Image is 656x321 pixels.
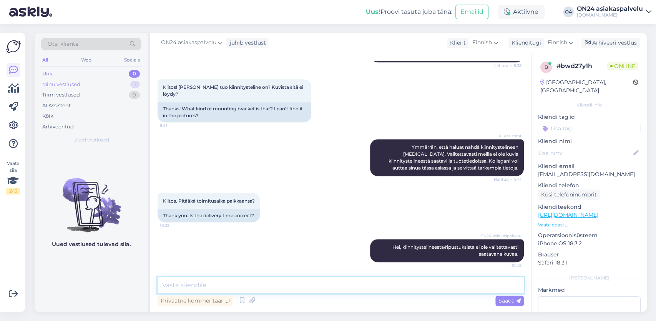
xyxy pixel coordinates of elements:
input: Lisa nimi [538,149,632,157]
span: Saada [498,297,521,304]
div: ON24 asiakaspalvelu [577,6,643,12]
span: Hei, kiinnitystelineestä/ripustuksista ei ole valitettavasti saatavana kuvaa. [392,244,520,257]
p: Kliendi telefon [538,181,641,190]
span: AI Assistent [493,133,521,139]
div: Minu vestlused [42,81,80,88]
img: No chats [35,164,148,233]
p: iPhone OS 18.3.2 [538,240,641,248]
p: Brauser [538,251,641,259]
span: 10:42 [493,263,521,268]
div: OA [563,7,574,17]
span: Otsi kliente [48,40,78,48]
img: Askly Logo [6,39,21,54]
span: Finnish [548,38,567,47]
div: Vaata siia [6,160,20,195]
a: [URL][DOMAIN_NAME] [538,211,598,218]
p: Kliendi email [538,162,641,170]
span: 9:41 [160,123,189,128]
div: [PERSON_NAME] [538,274,641,281]
div: Kliendi info [538,101,641,108]
div: Thanks! What kind of mounting bracket is that? I can't find it in the pictures? [158,102,311,122]
span: 10:32 [160,223,189,228]
div: Socials [123,55,141,65]
p: Uued vestlused tulevad siia. [52,240,131,248]
div: [DOMAIN_NAME] [577,12,643,18]
div: All [41,55,50,65]
div: Arhiveeritud [42,123,74,131]
div: Uus [42,70,52,78]
span: Kiitos! [PERSON_NAME] tuo kiinnitysteline on? Kuvista sitä ei löydy? [163,84,304,97]
div: Tiimi vestlused [42,91,80,99]
p: Märkmed [538,286,641,294]
div: [GEOGRAPHIC_DATA], [GEOGRAPHIC_DATA] [540,78,633,95]
span: ON24 asiakaspalvelu [161,38,216,47]
span: Uued vestlused [73,136,109,143]
p: Kliendi tag'id [538,113,641,121]
div: Aktiivne [498,5,545,19]
input: Lisa tag [538,123,641,134]
b: Uus! [366,8,380,15]
div: Proovi tasuta juba täna: [366,7,452,17]
span: Ymmärrän, että haluat nähdä kiinnitystelineen [MEDICAL_DATA]. Valitettavasti meillä ei ole kuvia ... [389,144,520,171]
p: Operatsioonisüsteem [538,231,641,240]
p: Vaata edasi ... [538,221,641,228]
div: # bwd27y1h [556,62,607,71]
span: b [545,64,548,70]
p: [EMAIL_ADDRESS][DOMAIN_NAME] [538,170,641,178]
div: Klient [447,39,466,47]
span: Nähtud ✓ 9:38 [493,63,521,68]
div: Web [80,55,93,65]
div: 0 [129,70,140,78]
p: Safari 18.3.1 [538,259,641,267]
div: 2 / 3 [6,188,20,195]
span: ON24 asiakaspalvelu [480,233,521,239]
span: Kiitos. Pitääkä toimitusaika paikkaansa? [163,198,255,204]
p: Klienditeekond [538,203,641,211]
div: Thank you. Is the delivery time correct? [158,209,260,222]
a: ON24 asiakaspalvelu[DOMAIN_NAME] [577,6,651,18]
div: AI Assistent [42,102,71,110]
button: Emailid [455,5,488,19]
div: 1 [130,81,140,88]
p: Kliendi nimi [538,137,641,145]
div: Küsi telefoninumbrit [538,190,600,200]
div: Arhiveeri vestlus [581,38,640,48]
div: Privaatne kommentaar [158,296,233,306]
span: Finnish [472,38,492,47]
div: Klienditugi [508,39,541,47]
div: juhib vestlust [227,39,266,47]
div: Kõik [42,112,53,120]
span: Online [607,62,638,70]
span: Nähtud ✓ 9:41 [493,176,521,182]
div: 0 [129,91,140,99]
